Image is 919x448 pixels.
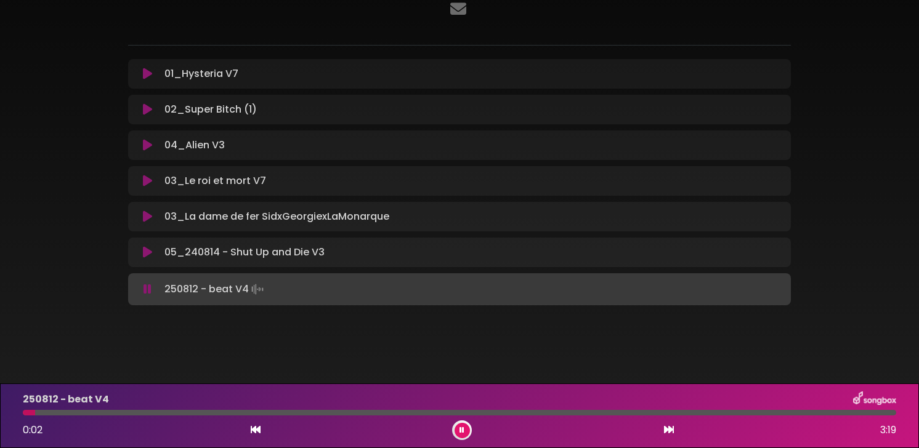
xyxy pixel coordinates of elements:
[164,102,257,117] p: 02_Super Bitch (1)
[164,66,238,81] p: 01_Hysteria V7
[164,138,225,153] p: 04_Alien V3
[164,245,325,260] p: 05_240814 - Shut Up and Die V3
[164,209,389,224] p: 03_La dame de fer SidxGeorgiexLaMonarque
[164,174,266,188] p: 03_Le roi et mort V7
[164,281,266,298] p: 250812 - beat V4
[249,281,266,298] img: waveform4.gif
